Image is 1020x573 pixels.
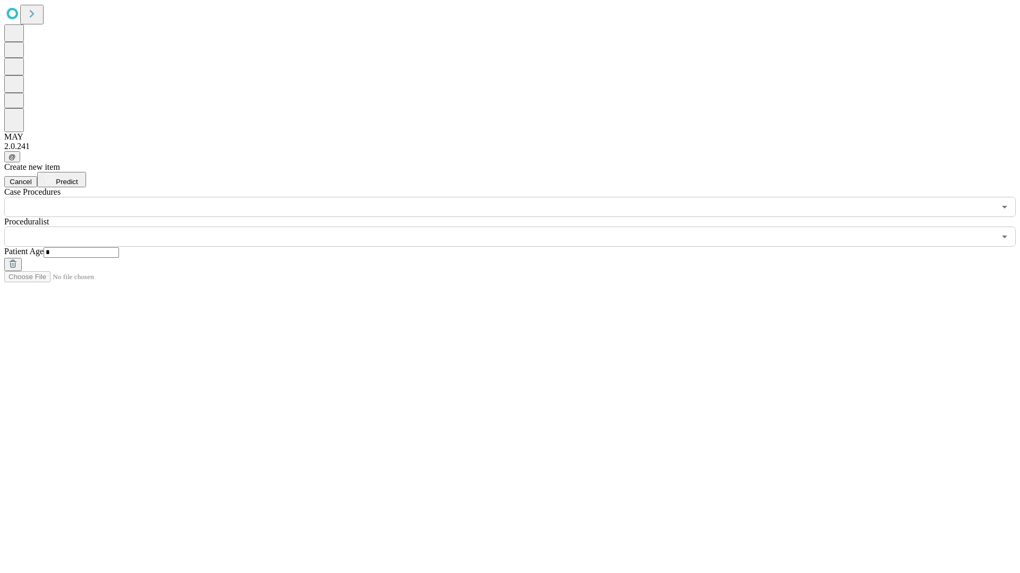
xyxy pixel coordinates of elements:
span: Scheduled Procedure [4,187,61,196]
span: @ [8,153,16,161]
button: Cancel [4,176,37,187]
div: 2.0.241 [4,142,1016,151]
div: MAY [4,132,1016,142]
span: Create new item [4,162,60,171]
button: Open [997,199,1012,214]
span: Proceduralist [4,217,49,226]
span: Patient Age [4,247,44,256]
button: Open [997,229,1012,244]
button: @ [4,151,20,162]
span: Predict [56,178,78,186]
button: Predict [37,172,86,187]
span: Cancel [10,178,32,186]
